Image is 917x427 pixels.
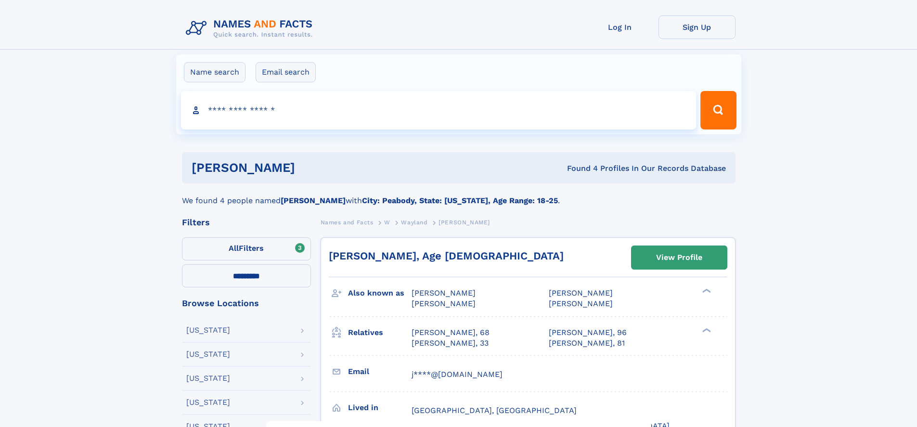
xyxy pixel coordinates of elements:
[384,216,390,228] a: W
[700,327,711,333] div: ❯
[348,324,412,341] h3: Relatives
[329,250,564,262] a: [PERSON_NAME], Age [DEMOGRAPHIC_DATA]
[182,218,311,227] div: Filters
[229,244,239,253] span: All
[656,246,702,269] div: View Profile
[412,338,489,349] a: [PERSON_NAME], 33
[348,285,412,301] h3: Also known as
[412,406,577,415] span: [GEOGRAPHIC_DATA], [GEOGRAPHIC_DATA]
[256,62,316,82] label: Email search
[192,162,431,174] h1: [PERSON_NAME]
[281,196,346,205] b: [PERSON_NAME]
[182,299,311,308] div: Browse Locations
[182,183,736,207] div: We found 4 people named with .
[184,62,245,82] label: Name search
[549,288,613,298] span: [PERSON_NAME]
[412,327,490,338] a: [PERSON_NAME], 68
[321,216,374,228] a: Names and Facts
[632,246,727,269] a: View Profile
[431,163,726,174] div: Found 4 Profiles In Our Records Database
[362,196,558,205] b: City: Peabody, State: [US_STATE], Age Range: 18-25
[401,219,427,226] span: Wayland
[412,288,476,298] span: [PERSON_NAME]
[412,299,476,308] span: [PERSON_NAME]
[439,219,490,226] span: [PERSON_NAME]
[700,91,736,129] button: Search Button
[549,299,613,308] span: [PERSON_NAME]
[186,326,230,334] div: [US_STATE]
[181,91,697,129] input: search input
[186,350,230,358] div: [US_STATE]
[659,15,736,39] a: Sign Up
[186,399,230,406] div: [US_STATE]
[401,216,427,228] a: Wayland
[549,327,627,338] a: [PERSON_NAME], 96
[384,219,390,226] span: W
[182,237,311,260] label: Filters
[182,15,321,41] img: Logo Names and Facts
[186,375,230,382] div: [US_STATE]
[581,15,659,39] a: Log In
[348,363,412,380] h3: Email
[348,400,412,416] h3: Lived in
[549,338,625,349] a: [PERSON_NAME], 81
[700,288,711,294] div: ❯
